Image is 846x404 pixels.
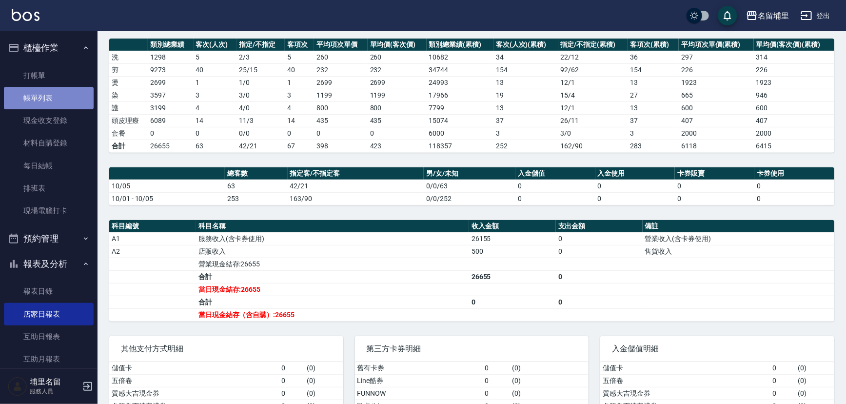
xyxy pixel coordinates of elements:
td: 2 / 3 [236,51,285,63]
td: 2000 [679,127,754,140]
button: 名留埔里 [742,6,793,26]
th: 單均價(客次價) [368,39,427,51]
td: 營業收入(含卡券使用) [643,232,834,245]
td: 五倍卷 [109,374,279,387]
a: 報表目錄 [4,280,94,303]
td: 407 [754,114,834,127]
td: 3 [493,127,558,140]
button: save [718,6,737,25]
th: 科目編號 [109,220,196,233]
td: 合計 [109,140,148,152]
td: 15074 [427,114,493,127]
td: 42/21 [288,180,424,192]
td: ( 0 ) [304,362,343,375]
button: 報表及分析 [4,251,94,277]
th: 入金使用 [595,167,675,180]
th: 備註 [643,220,834,233]
td: 3597 [148,89,193,101]
td: 售貨收入 [643,245,834,258]
td: 665 [679,89,754,101]
td: 合計 [196,270,469,283]
div: 名留埔里 [758,10,789,22]
td: 13 [628,101,679,114]
td: 2699 [314,76,367,89]
td: 10682 [427,51,493,63]
td: 600 [754,101,834,114]
a: 材料自購登錄 [4,132,94,154]
td: 36 [628,51,679,63]
td: 營業現金結存:26655 [196,258,469,270]
td: 0 [515,192,595,205]
td: 26655 [148,140,193,152]
td: 27 [628,89,679,101]
a: 互助日報表 [4,325,94,348]
td: 5 [285,51,315,63]
table: a dense table [109,167,834,205]
td: A1 [109,232,196,245]
td: 19 [493,89,558,101]
td: 6000 [427,127,493,140]
td: 護 [109,101,148,114]
td: 12 / 1 [558,76,628,89]
td: 0 [469,296,556,308]
td: 0 [754,192,834,205]
td: 22 / 12 [558,51,628,63]
td: 500 [469,245,556,258]
td: 0 [279,387,304,400]
td: 10/01 - 10/05 [109,192,225,205]
td: 0 [482,374,510,387]
td: 0 / 0 [236,127,285,140]
img: Person [8,377,27,396]
a: 互助月報表 [4,348,94,370]
th: 單均價(客次價)(累積) [754,39,834,51]
td: 946 [754,89,834,101]
td: 7799 [427,101,493,114]
td: 1923 [754,76,834,89]
td: 232 [368,63,427,76]
td: 1 [194,76,236,89]
td: 26 / 11 [558,114,628,127]
td: 1298 [148,51,193,63]
td: 9273 [148,63,193,76]
td: 店販收入 [196,245,469,258]
td: 0 [770,362,795,375]
td: 1 [285,76,315,89]
td: 5 [194,51,236,63]
td: 合計 [196,296,469,308]
td: 226 [754,63,834,76]
td: 4 [194,101,236,114]
td: ( 0 ) [795,362,834,375]
a: 店家日報表 [4,303,94,325]
th: 指定客/不指定客 [288,167,424,180]
button: 預約管理 [4,226,94,251]
td: 0 [285,127,315,140]
td: 26655 [469,270,556,283]
td: 五倍卷 [600,374,770,387]
td: 34744 [427,63,493,76]
span: 第三方卡券明細 [367,344,577,354]
th: 平均項次單價 [314,39,367,51]
td: 63 [225,180,288,192]
td: 154 [628,63,679,76]
td: 染 [109,89,148,101]
td: 13 [493,101,558,114]
td: 407 [679,114,754,127]
td: 3199 [148,101,193,114]
td: 0 [556,232,643,245]
td: 剪 [109,63,148,76]
td: 11 / 3 [236,114,285,127]
td: 0 [770,387,795,400]
td: 儲值卡 [600,362,770,375]
td: 260 [314,51,367,63]
th: 支出金額 [556,220,643,233]
td: ( 0 ) [795,387,834,400]
td: 252 [493,140,558,152]
th: 指定/不指定(累積) [558,39,628,51]
p: 服務人員 [30,387,79,396]
th: 科目名稱 [196,220,469,233]
td: 63 [194,140,236,152]
td: 0 [194,127,236,140]
th: 男/女/未知 [424,167,515,180]
th: 卡券販賣 [675,167,754,180]
td: 6118 [679,140,754,152]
